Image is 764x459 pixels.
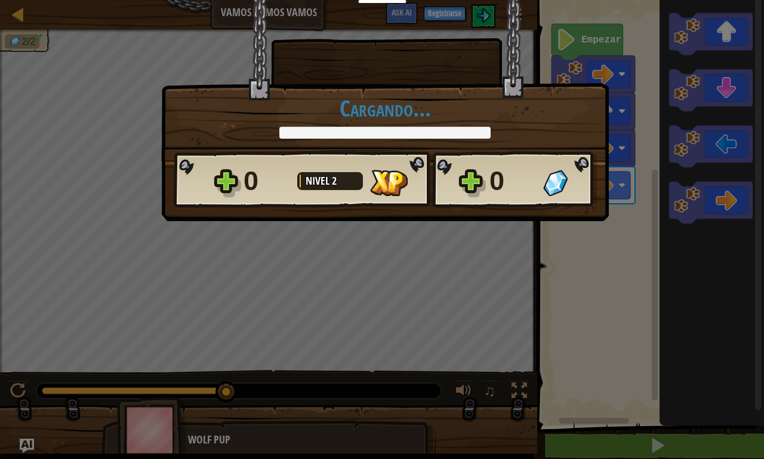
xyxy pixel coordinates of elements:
img: Gemas Ganadas [543,170,568,196]
div: 0 [489,162,536,200]
span: 2 [332,173,337,188]
h1: Cargando... [174,96,596,121]
div: 0 [244,162,290,200]
img: XP Ganada [370,170,408,196]
span: Nivel [306,173,332,188]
